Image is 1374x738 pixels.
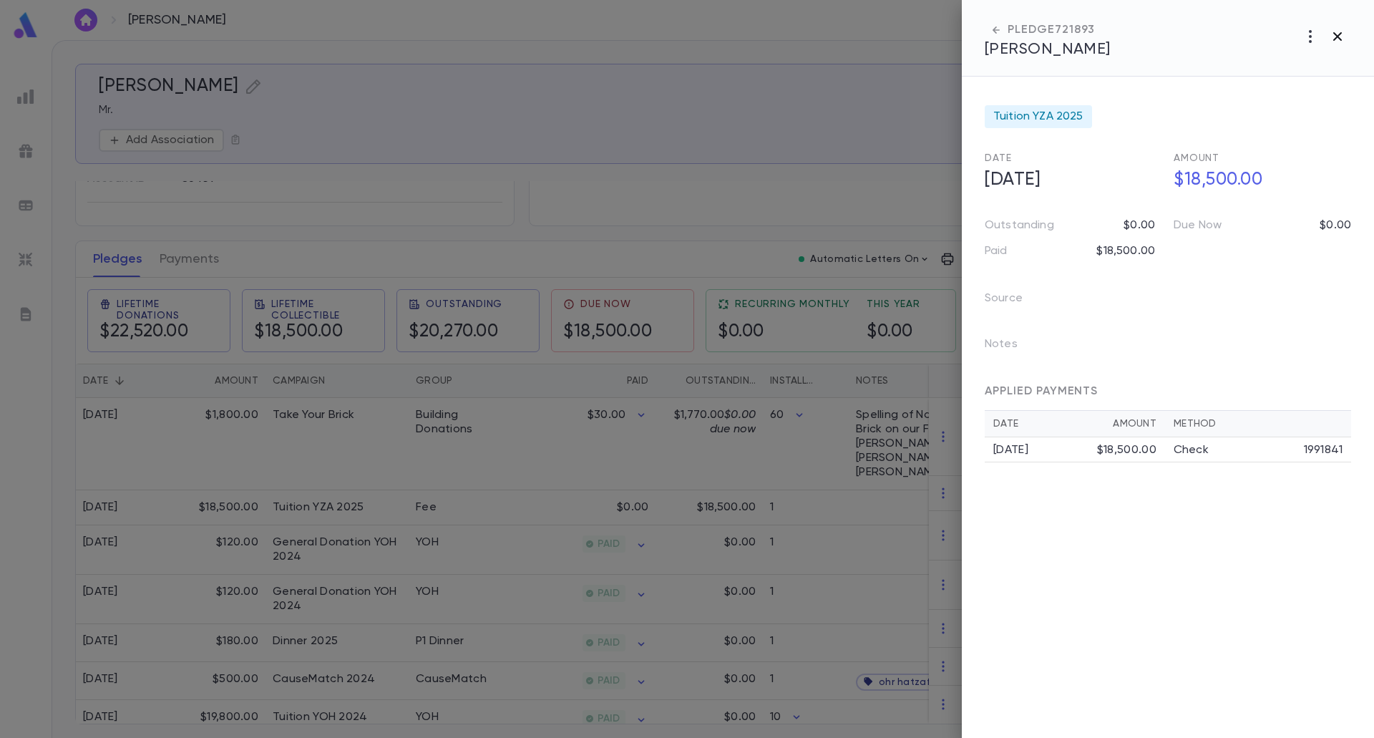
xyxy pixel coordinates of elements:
[1165,411,1351,437] th: Method
[985,42,1111,57] span: [PERSON_NAME]
[985,105,1092,128] div: Tuition YZA 2025
[985,218,1054,233] p: Outstanding
[1174,443,1209,457] p: Check
[1113,418,1156,429] div: Amount
[985,386,1098,397] span: APPLIED PAYMENTS
[976,165,1162,195] h5: [DATE]
[985,244,1008,258] p: Paid
[993,418,1113,429] div: Date
[985,333,1041,361] p: Notes
[985,287,1046,316] p: Source
[1174,153,1219,163] span: Amount
[993,110,1083,124] span: Tuition YZA 2025
[985,153,1011,163] span: Date
[1096,244,1155,258] p: $18,500.00
[1124,218,1155,233] p: $0.00
[985,23,1111,37] div: PLEDGE 721893
[1304,443,1343,457] p: 1991841
[1097,443,1156,457] div: $18,500.00
[1174,218,1222,233] p: Due Now
[993,443,1097,457] div: [DATE]
[1320,218,1351,233] p: $0.00
[1165,165,1351,195] h5: $18,500.00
